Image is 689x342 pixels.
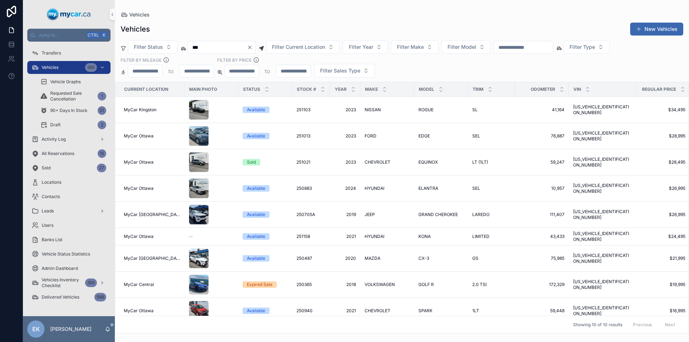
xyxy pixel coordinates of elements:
a: $16,995 [640,308,685,314]
span: CHEVROLET [365,308,390,314]
span: VIN [573,86,581,92]
button: Select Button [314,64,375,78]
a: CHEVROLET [365,159,410,165]
span: CHEVROLET [365,159,390,165]
div: 51 [98,106,106,115]
span: 2023 [334,133,356,139]
a: KONA [418,234,464,239]
span: Filter Sales Type [320,67,360,74]
span: Admin Dashboard [42,266,78,271]
span: K [101,32,107,38]
span: Filter Make [397,43,424,51]
a: 250365 [296,282,325,287]
a: EDGE [418,133,464,139]
span: [US_VEHICLE_IDENTIFICATION_NUMBER] [573,305,632,317]
a: [US_VEHICLE_IDENTIFICATION_NUMBER] [573,130,632,142]
a: LT (1LT) [472,159,511,165]
a: [US_VEHICLE_IDENTIFICATION_NUMBER] [573,253,632,264]
span: EQUINOX [418,159,438,165]
span: Draft [50,122,61,128]
a: 59,247 [519,159,564,165]
span: GS [472,256,478,261]
span: JEEP [365,212,375,217]
a: MyCar Kingston [124,107,180,113]
a: 251021 [296,159,325,165]
a: $24,495 [640,234,685,239]
a: $28,995 [640,133,685,139]
a: Banks List [27,233,111,246]
a: 2023 [334,159,356,165]
span: FORD [365,133,376,139]
button: Select Button [441,40,491,54]
span: MAZDA [365,256,380,261]
span: Model [419,86,434,92]
div: 1 [98,92,106,100]
a: [US_VEHICLE_IDENTIFICATION_NUMBER] [573,231,632,242]
a: 2018 [334,282,356,287]
span: [US_VEHICLE_IDENTIFICATION_NUMBER] [573,209,632,220]
a: 2021 [334,308,356,314]
span: [US_VEHICLE_IDENTIFICATION_NUMBER] [573,156,632,168]
a: Available [243,107,288,113]
span: MyCar Ottawa [124,186,154,191]
span: Showing 10 of 10 results [573,322,622,328]
a: MyCar Central [124,282,180,287]
span: -- [189,234,193,239]
span: Requested Sale Cancellation [50,90,95,102]
a: 250487 [296,256,325,261]
a: NISSAN [365,107,410,113]
span: 251013 [296,133,310,139]
span: Trim [473,86,483,92]
span: SL [472,107,478,113]
span: 250487 [296,256,312,261]
a: 41,164 [519,107,564,113]
a: 43,433 [519,234,564,239]
a: Sold27 [27,161,111,174]
span: Status [243,86,260,92]
span: Activity Log [42,136,66,142]
span: EK [32,325,40,333]
a: MyCar Ottawa [124,159,180,165]
a: 2020 [334,256,356,261]
a: LIMITED [472,234,511,239]
div: Available [247,185,265,192]
a: Available [243,133,288,139]
a: [US_VEHICLE_IDENTIFICATION_NUMBER] [573,183,632,194]
a: $26,995 [640,212,685,217]
span: Locations [42,179,61,185]
span: 10,957 [519,186,564,191]
span: ELANTRA [418,186,438,191]
span: 250365 [296,282,312,287]
a: Users [27,219,111,232]
a: MyCar Ottawa [124,234,180,239]
span: 2021 [334,234,356,239]
div: Available [247,308,265,314]
span: Stock # [297,86,316,92]
span: Make [365,86,378,92]
a: 90+ Days In Stock51 [36,104,111,117]
span: Main Photo [189,86,217,92]
a: GRAND CHEROKEE [418,212,464,217]
span: 76,887 [519,133,564,139]
span: All Reservations [42,151,74,156]
a: SEL [472,186,511,191]
a: SL [472,107,511,113]
a: 172,329 [519,282,564,287]
a: $26,995 [640,186,685,191]
p: to [168,67,174,75]
span: MyCar Ottawa [124,308,154,314]
a: SPARK [418,308,464,314]
span: Banks List [42,237,62,243]
a: Vehicle Graphs [36,75,111,88]
div: 365 [85,278,97,287]
span: VOLKSWAGEN [365,282,395,287]
a: HYUNDAI [365,186,410,191]
span: Filter Model [447,43,476,51]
